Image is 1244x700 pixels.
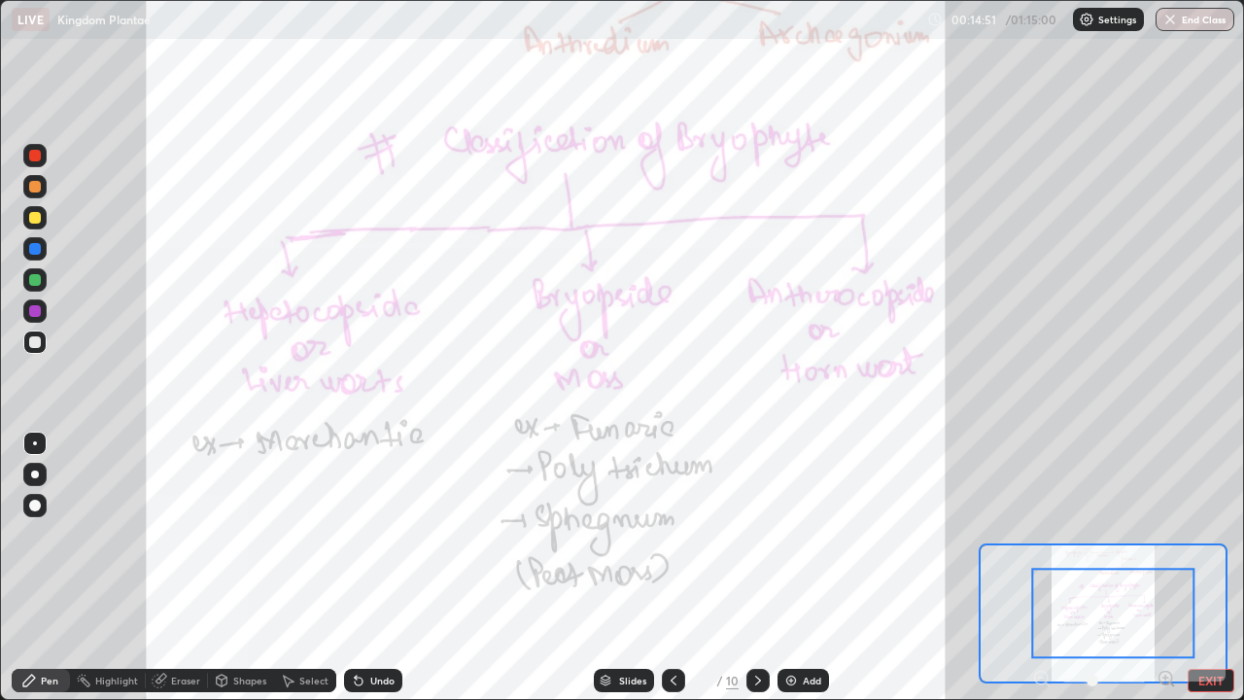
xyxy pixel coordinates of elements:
div: Pen [41,676,58,685]
p: LIVE [17,12,44,27]
div: Undo [370,676,395,685]
button: EXIT [1188,669,1234,692]
div: Add [803,676,821,685]
button: End Class [1156,8,1234,31]
img: class-settings-icons [1079,12,1094,27]
p: Kingdom Plantae [57,12,151,27]
div: Eraser [171,676,200,685]
p: Settings [1098,15,1136,24]
img: end-class-cross [1162,12,1178,27]
div: / [716,675,722,686]
div: 10 [726,672,739,689]
img: add-slide-button [783,673,799,688]
div: Shapes [233,676,266,685]
div: 5 [693,675,712,686]
div: Slides [619,676,646,685]
div: Highlight [95,676,138,685]
div: Select [299,676,328,685]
